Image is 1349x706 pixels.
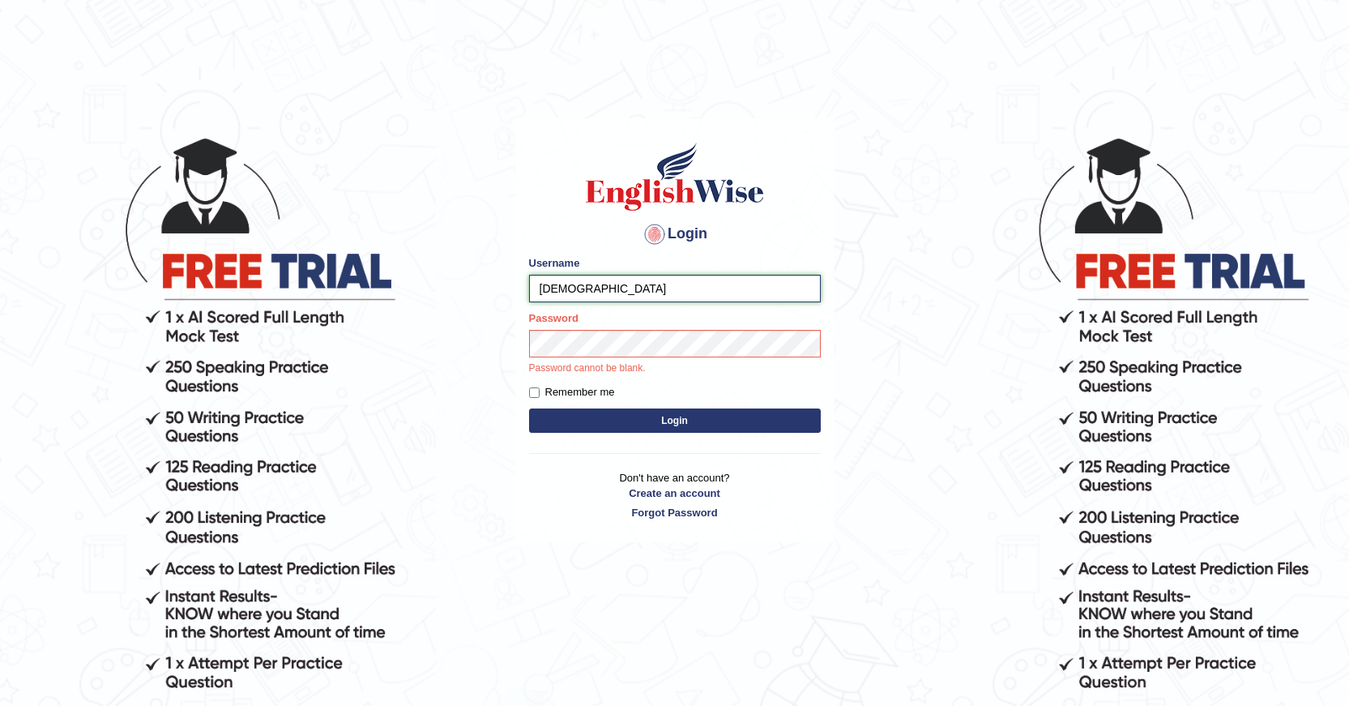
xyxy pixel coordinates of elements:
[583,140,767,213] img: Logo of English Wise sign in for intelligent practice with AI
[529,409,821,433] button: Login
[529,362,821,376] p: Password cannot be blank.
[529,486,821,501] a: Create an account
[529,255,580,271] label: Username
[529,387,540,398] input: Remember me
[529,470,821,520] p: Don't have an account?
[529,505,821,520] a: Forgot Password
[529,310,578,326] label: Password
[529,384,615,400] label: Remember me
[529,221,821,247] h4: Login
